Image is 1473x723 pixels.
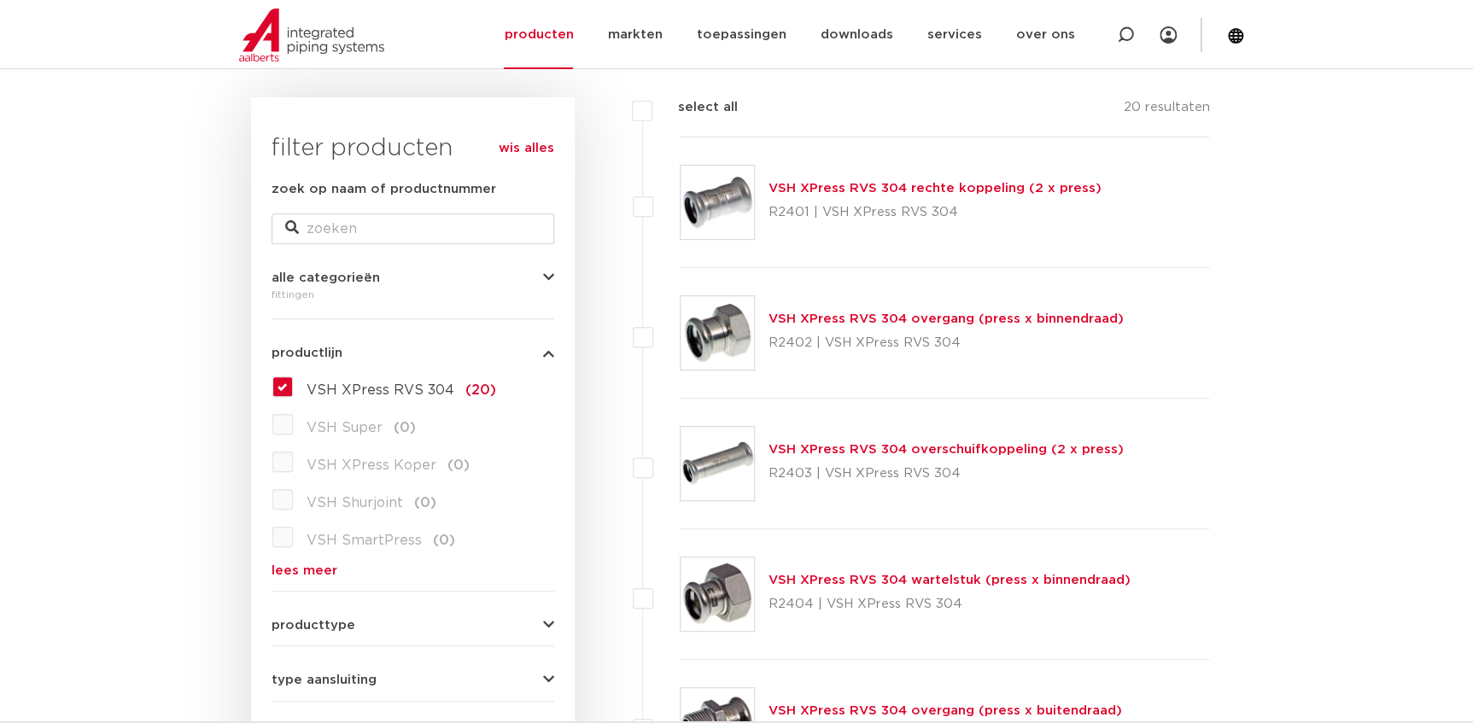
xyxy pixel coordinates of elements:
span: VSH XPress Koper [307,458,436,472]
p: R2401 | VSH XPress RVS 304 [769,199,1102,226]
img: Thumbnail for VSH XPress RVS 304 rechte koppeling (2 x press) [681,166,754,239]
p: R2404 | VSH XPress RVS 304 [769,591,1131,618]
a: VSH XPress RVS 304 overgang (press x binnendraad) [769,312,1124,325]
a: VSH XPress RVS 304 overschuifkoppeling (2 x press) [769,443,1124,456]
label: select all [652,97,738,118]
img: Thumbnail for VSH XPress RVS 304 wartelstuk (press x binnendraad) [681,557,754,631]
a: VSH XPress RVS 304 rechte koppeling (2 x press) [769,182,1102,195]
span: type aansluiting [272,673,377,686]
a: lees meer [272,564,554,577]
span: (0) [394,421,416,434]
button: productlijn [272,347,554,359]
button: producttype [272,619,554,632]
button: alle categorieën [272,271,554,284]
span: VSH Shurjoint [307,496,403,510]
p: R2403 | VSH XPress RVS 304 [769,460,1124,487]
h3: filter producten [272,131,554,166]
span: (0) [433,534,455,547]
span: (20) [465,383,496,397]
a: VSH XPress RVS 304 overgang (press x buitendraad) [769,704,1122,717]
span: VSH Super [307,421,383,434]
span: (0) [447,458,470,472]
span: alle categorieën [272,271,380,284]
span: (0) [414,496,436,510]
label: zoek op naam of productnummer [272,179,496,200]
img: Thumbnail for VSH XPress RVS 304 overgang (press x binnendraad) [681,296,754,370]
span: productlijn [272,347,342,359]
span: VSH XPress RVS 304 [307,383,454,397]
img: Thumbnail for VSH XPress RVS 304 overschuifkoppeling (2 x press) [681,427,754,500]
p: 20 resultaten [1123,97,1209,124]
p: R2402 | VSH XPress RVS 304 [769,329,1124,357]
input: zoeken [272,213,554,244]
div: fittingen [272,284,554,305]
a: wis alles [499,138,554,159]
span: VSH SmartPress [307,534,422,547]
span: producttype [272,619,355,632]
button: type aansluiting [272,673,554,686]
a: VSH XPress RVS 304 wartelstuk (press x binnendraad) [769,574,1131,586]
